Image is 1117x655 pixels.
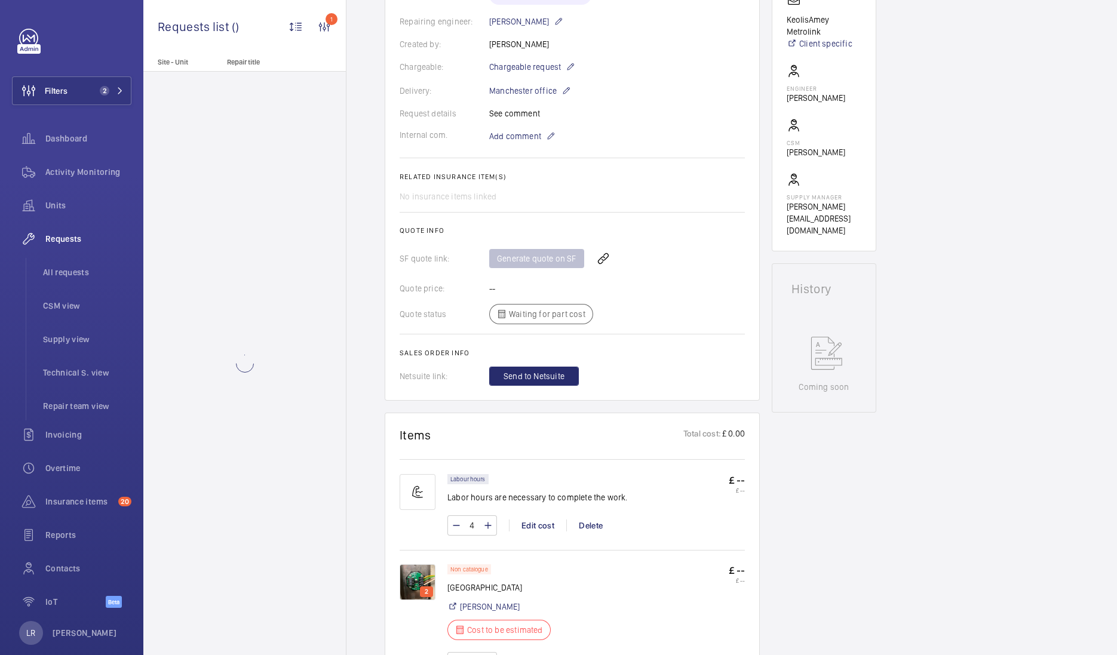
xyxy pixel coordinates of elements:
span: Requests [45,233,131,245]
p: Total cost: [683,428,721,442]
button: Filters2 [12,76,131,105]
p: £ -- [729,487,745,494]
p: Cost to be estimated [467,624,543,636]
p: CSM [787,139,845,146]
p: £ -- [729,474,745,487]
button: Send to Netsuite [489,367,579,386]
img: 1757437267574-8b74ded0-4b06-4271-b273-11641a9bbec0 [400,564,435,600]
p: [PERSON_NAME] [787,92,845,104]
p: [PERSON_NAME][EMAIL_ADDRESS][DOMAIN_NAME] [787,201,861,236]
p: [PERSON_NAME] [489,14,563,29]
span: Reports [45,529,131,541]
span: Technical S. view [43,367,131,379]
span: Insurance items [45,496,113,508]
p: [PERSON_NAME] [787,146,845,158]
span: Beta [106,596,122,608]
span: Overtime [45,462,131,474]
a: [PERSON_NAME] [460,601,520,613]
span: Repair team view [43,400,131,412]
p: Labour hours [450,477,486,481]
p: Non catalogue [450,567,488,571]
span: 20 [118,497,131,506]
a: Client specific [787,38,861,50]
span: Units [45,199,131,211]
p: Coming soon [799,381,849,393]
span: CSM view [43,300,131,312]
h1: Items [400,428,431,442]
span: Activity Monitoring [45,166,131,178]
p: [PERSON_NAME] [53,627,117,639]
p: £ 0.00 [721,428,745,442]
div: Edit cost [509,519,566,531]
img: muscle-sm.svg [400,474,435,510]
span: Add comment [489,130,541,142]
p: 2 [422,586,431,597]
span: IoT [45,596,106,608]
p: Supply manager [787,193,861,201]
span: Requests list [158,19,232,34]
p: LR [26,627,35,639]
p: KeolisAmey Metrolink [787,14,861,38]
span: Dashboard [45,133,131,144]
span: 2 [100,86,109,96]
div: Delete [566,519,615,531]
h2: Quote info [400,226,745,235]
h2: Sales order info [400,349,745,357]
h1: History [791,283,857,295]
span: Send to Netsuite [504,370,564,382]
span: Invoicing [45,429,131,441]
p: £ -- [729,564,745,577]
p: Labor hours are necessary to complete the work. [447,491,628,503]
p: [GEOGRAPHIC_DATA] [447,582,558,594]
p: Engineer [787,85,845,92]
p: Manchester office [489,84,571,98]
span: All requests [43,266,131,278]
span: Supply view [43,333,131,345]
span: Filters [45,85,67,97]
h2: Related insurance item(s) [400,173,745,181]
p: £ -- [729,577,745,584]
p: Repair title [227,58,306,66]
span: Chargeable request [489,61,561,73]
span: Contacts [45,562,131,574]
p: Site - Unit [143,58,222,66]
